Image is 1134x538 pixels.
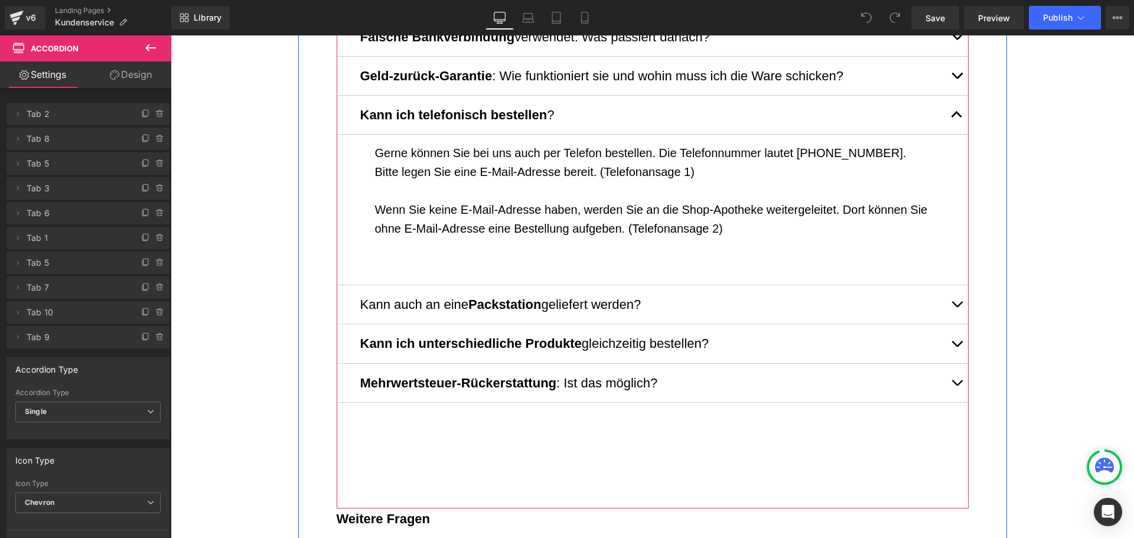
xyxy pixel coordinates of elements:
button: Redo [883,6,907,30]
strong: Packstation [298,262,371,276]
a: Desktop [485,6,514,30]
span: Tab 9 [27,326,126,348]
span: Publish [1043,13,1073,22]
strong: Mehrwertsteuer-Rückerstattung [190,340,386,355]
strong: Kann ich telefonisch bestellen [190,72,377,87]
span: Tab 8 [27,128,126,150]
span: Accordion [31,44,79,53]
span: Tab 1 [27,227,126,249]
p: Gerne können Sie bei uns auch per Telefon bestellen. Die Telefonnummer lautet [PHONE_NUMBER]. Bit... [204,108,760,146]
span: Tab 2 [27,103,126,125]
strong: Kann ich unterschiedliche Produkte [190,301,411,315]
p: Bei allen weiteren Fragen zur Biovolen Aktiv Harzsalbe wenden Sie sich bitte per E-Mail an: [166,500,798,519]
b: Single [25,407,47,416]
button: Publish [1029,6,1101,30]
span: Preview [978,12,1010,24]
span: Tab 3 [27,177,126,200]
b: Chevron [25,498,54,507]
p: : Ist das möglich? [190,337,774,358]
span: Save [926,12,945,24]
div: Accordion Type [15,358,79,374]
a: Mobile [571,6,599,30]
div: Icon Type [15,480,161,488]
b: Weitere Fragen [166,476,260,491]
span: Tab 5 [27,152,126,175]
span: Tab 10 [27,301,126,324]
a: Preview [964,6,1024,30]
b: Geld-zurück-Garantie [190,33,322,48]
div: Icon Type [15,449,55,465]
a: New Library [171,6,230,30]
p: Kann auch an eine geliefert werden? [190,259,774,279]
span: Library [194,12,221,23]
span: Tab 5 [27,252,126,274]
a: Laptop [514,6,542,30]
div: Accordion Type [15,389,161,397]
p: Wenn Sie keine E-Mail-Adresse haben, werden Sie an die Shop-Apotheke weitergeleitet. Dort können ... [204,165,760,203]
div: Open Intercom Messenger [1094,498,1122,526]
p: gleichzeitig bestellen? [190,298,774,318]
a: Tablet [542,6,571,30]
a: Design [88,61,174,88]
button: Undo [855,6,878,30]
a: Landing Pages [55,6,171,15]
button: More [1106,6,1129,30]
p: : Wie funktioniert sie und wohin muss ich die Ware schicken? [190,30,774,51]
span: Tab 7 [27,276,126,299]
div: v6 [24,10,38,25]
span: Kundenservice [55,18,114,27]
span: Tab 6 [27,202,126,224]
a: v6 [5,6,45,30]
p: ? [190,69,774,90]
